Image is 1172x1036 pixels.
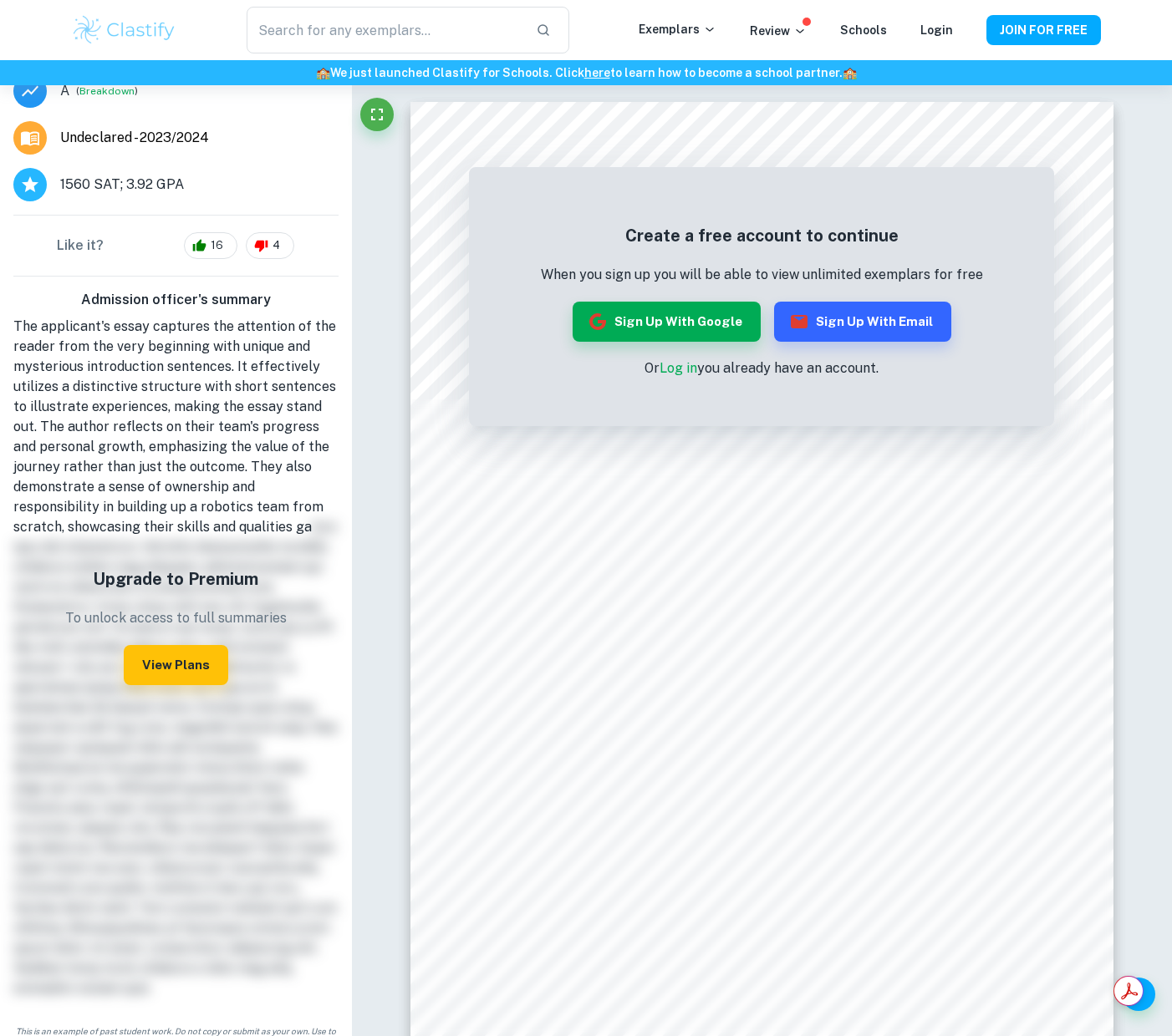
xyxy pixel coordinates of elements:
a: Log in [660,360,697,376]
p: To unlock access to full summaries [65,608,287,628]
a: Major and Application Year [60,128,222,148]
a: here [584,66,610,79]
button: JOIN FOR FREE [986,15,1101,45]
a: Login [920,23,953,37]
div: 4 [246,232,294,259]
button: Fullscreen [360,98,394,131]
h6: We just launched Clastify for Schools. Click to learn how to become a school partner. [3,63,1169,82]
span: 1560 SAT; 3.92 GPA [60,175,184,195]
p: Review [750,22,807,40]
p: Exemplars [639,20,716,38]
h6: Like it? [57,236,104,256]
span: 16 [201,237,232,254]
button: View Plans [124,645,228,685]
a: Schools [840,23,887,37]
span: 🏫 [316,66,330,79]
input: Search for any exemplars... [247,7,522,53]
span: 4 [263,237,289,254]
button: Breakdown [79,84,135,99]
p: Grade [60,81,69,101]
span: 🏫 [843,66,857,79]
img: Clastify logo [71,13,177,47]
span: lore ipsu dol sitametcon. Adi elits doeiusmodte incididu utlabore etdolo mag aliquaen, adminimven... [13,519,338,996]
h6: Admission officer's summary [13,290,339,310]
span: ( ) [76,83,138,99]
button: Sign up with Email [774,302,951,342]
p: Or you already have an account. [541,358,983,378]
p: When you sign up you will be able to view unlimited exemplars for free [541,265,983,285]
button: Sign up with Google [573,302,761,342]
div: 16 [184,232,237,259]
span: Undeclared - 2023/2024 [60,128,209,148]
h5: Create a free account to continue [541,223,983,248]
span: The applicant's essay captures the attention of the reader from the very beginning with unique an... [13,318,336,535]
h5: Upgrade to Premium [65,566,287,592]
